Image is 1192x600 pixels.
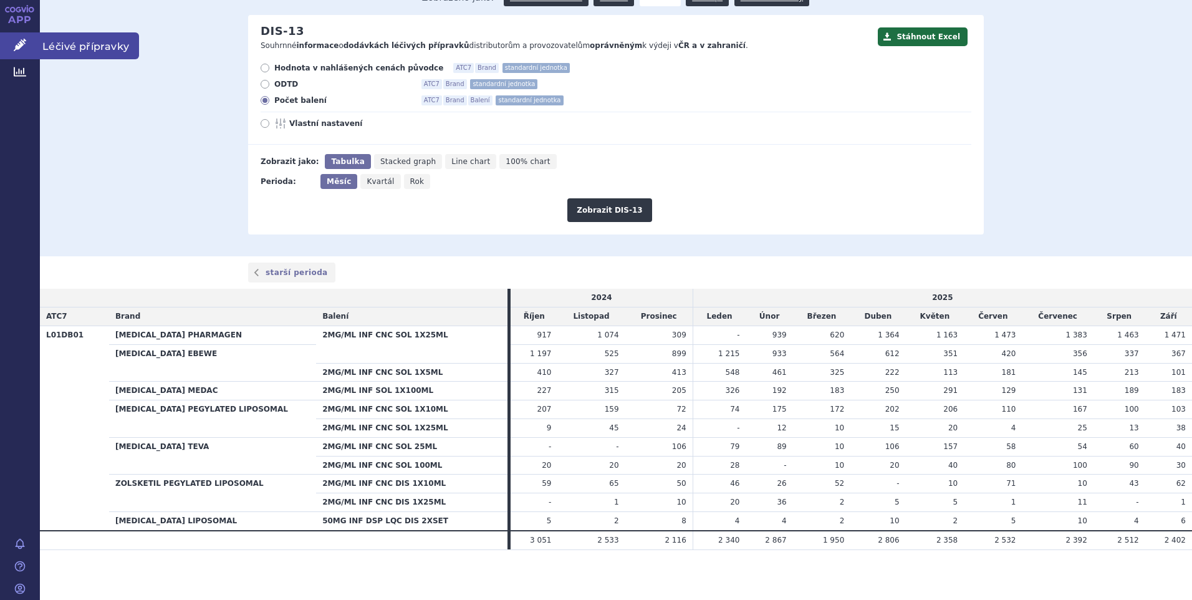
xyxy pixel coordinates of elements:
span: 10 [948,479,958,488]
span: ATC7 [421,79,442,89]
span: 367 [1171,349,1186,358]
span: Brand [443,95,467,105]
span: 20 [948,423,958,432]
th: [MEDICAL_DATA] PEGYLATED LIPOSOMAL [109,400,316,438]
span: 10 [1078,479,1087,488]
span: - [549,442,551,451]
th: L01DB01 [40,326,109,530]
span: 11 [1078,498,1087,506]
span: 612 [885,349,900,358]
th: [MEDICAL_DATA] EBEWE [109,344,316,382]
span: 6 [1181,516,1186,525]
span: 100 [1125,405,1139,414]
td: Duben [850,307,905,326]
span: 325 [830,368,844,377]
th: 2MG/ML INF CNC DIS 1X25ML [316,493,507,512]
th: 2MG/ML INF CNC SOL 25ML [316,437,507,456]
span: 213 [1125,368,1139,377]
span: Měsíc [327,177,351,186]
h2: DIS-13 [261,24,304,38]
span: 24 [676,423,686,432]
td: Březen [793,307,851,326]
span: 2 [614,516,619,525]
span: Hodnota v nahlášených cenách původce [274,63,443,73]
span: 106 [885,442,900,451]
span: 13 [1129,423,1138,432]
td: Říjen [511,307,557,326]
span: 5 [1011,516,1016,525]
span: - [737,331,739,339]
span: 2 533 [597,536,618,544]
span: 356 [1073,349,1087,358]
span: 933 [772,349,787,358]
span: 326 [726,386,740,395]
th: [MEDICAL_DATA] LIPOSOMAL [109,511,316,530]
span: 461 [772,368,787,377]
td: Červen [964,307,1022,326]
span: Stacked graph [380,157,436,166]
strong: ČR a v zahraničí [678,41,746,50]
span: Počet balení [274,95,411,105]
span: 420 [1002,349,1016,358]
span: 222 [885,368,900,377]
span: 74 [730,405,739,414]
span: 227 [537,386,552,395]
span: - [549,498,551,506]
td: Listopad [557,307,625,326]
td: Srpen [1093,307,1145,326]
span: 62 [1176,479,1186,488]
span: 28 [730,461,739,470]
span: 5 [895,498,900,506]
span: 10 [835,461,844,470]
span: 20 [609,461,618,470]
span: 60 [1129,442,1138,451]
span: 2 402 [1165,536,1186,544]
span: 2 512 [1117,536,1138,544]
span: 2 867 [765,536,786,544]
span: 100 [1073,461,1087,470]
div: Perioda: [261,174,314,189]
span: 4 [782,516,787,525]
span: 65 [609,479,618,488]
p: Souhrnné o distributorům a provozovatelům k výdeji v . [261,41,872,51]
span: Léčivé přípravky [40,32,139,59]
span: 1 074 [597,331,618,339]
span: 2 340 [718,536,739,544]
span: 4 [735,516,740,525]
span: 917 [537,331,552,339]
span: 202 [885,405,900,414]
span: 38 [1176,423,1186,432]
span: 101 [1171,368,1186,377]
span: 2 358 [936,536,958,544]
th: 50MG INF DSP LQC DIS 2XSET [316,511,507,530]
span: 26 [777,479,786,488]
span: 2 392 [1065,536,1087,544]
span: 59 [542,479,551,488]
span: 5 [953,498,958,506]
td: Červenec [1022,307,1093,326]
span: 43 [1129,479,1138,488]
span: 25 [1078,423,1087,432]
span: Brand [443,79,467,89]
th: 2MG/ML INF CNC SOL 100ML [316,456,507,475]
span: 189 [1125,386,1139,395]
span: Balení [322,312,348,321]
span: standardní jednotka [470,79,537,89]
span: 10 [890,516,899,525]
th: [MEDICAL_DATA] TEVA [109,437,316,475]
span: 1 364 [878,331,899,339]
span: 2 [840,516,845,525]
span: 30 [1176,461,1186,470]
span: 548 [726,368,740,377]
span: 291 [943,386,958,395]
th: 2MG/ML INF CNC SOL 1X5ML [316,363,507,382]
td: 2025 [693,289,1192,307]
td: Září [1145,307,1192,326]
span: 36 [777,498,786,506]
span: 1 197 [530,349,551,358]
span: - [784,461,786,470]
span: 2 806 [878,536,899,544]
span: 410 [537,368,552,377]
th: 2MG/ML INF SOL 1X100ML [316,382,507,400]
span: 40 [948,461,958,470]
